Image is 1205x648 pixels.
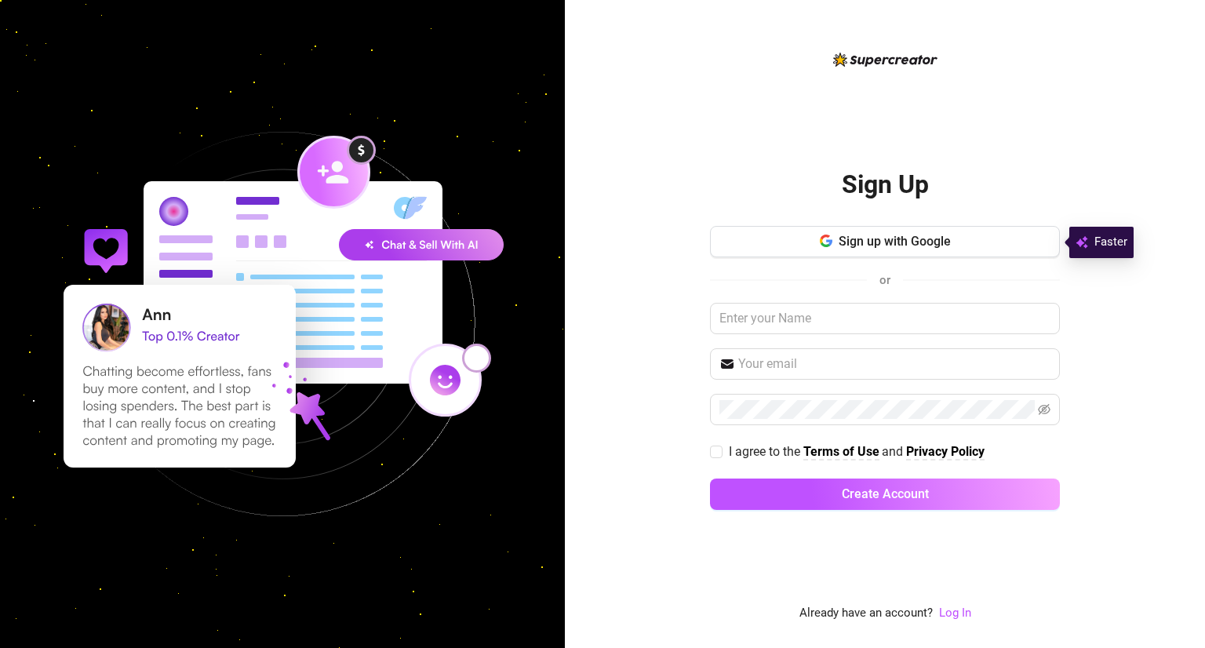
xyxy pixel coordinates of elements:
[803,444,879,459] strong: Terms of Use
[710,479,1060,510] button: Create Account
[799,604,933,623] span: Already have an account?
[882,444,906,459] span: and
[710,303,1060,334] input: Enter your Name
[710,226,1060,257] button: Sign up with Google
[879,273,890,287] span: or
[906,444,985,461] a: Privacy Policy
[1094,233,1127,252] span: Faster
[803,444,879,461] a: Terms of Use
[11,53,554,595] img: signup-background-D0MIrEPF.svg
[738,355,1050,373] input: Your email
[842,486,929,501] span: Create Account
[833,53,937,67] img: logo-BBDzfeDw.svg
[939,604,971,623] a: Log In
[729,444,803,459] span: I agree to the
[839,234,951,249] span: Sign up with Google
[1076,233,1088,252] img: svg%3e
[842,169,929,201] h2: Sign Up
[1038,403,1050,416] span: eye-invisible
[939,606,971,620] a: Log In
[906,444,985,459] strong: Privacy Policy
